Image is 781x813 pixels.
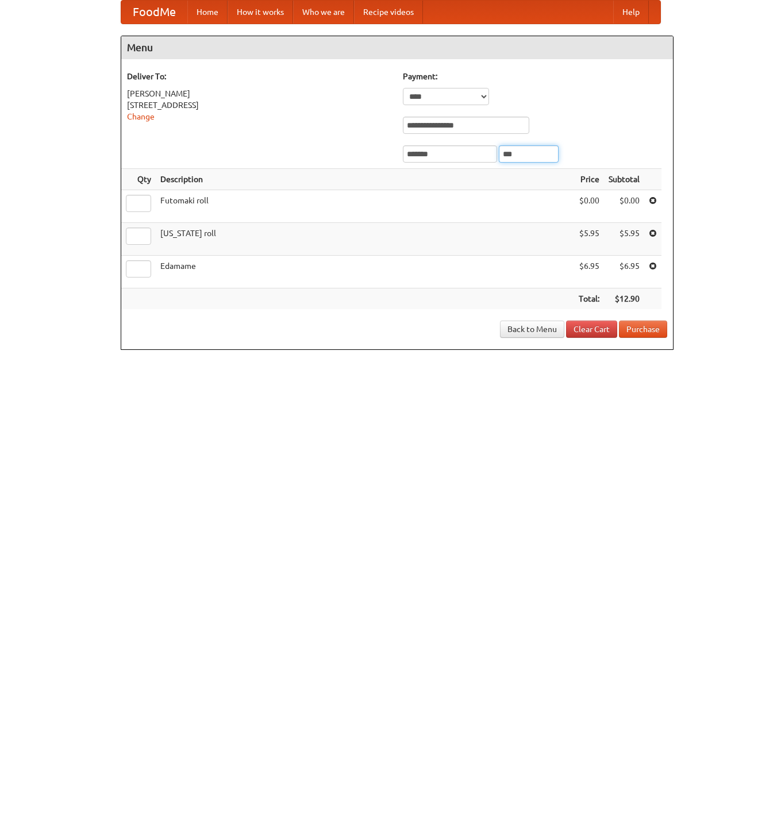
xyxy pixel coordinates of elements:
td: $0.00 [604,190,644,223]
th: Subtotal [604,169,644,190]
div: [STREET_ADDRESS] [127,99,391,111]
a: Help [613,1,649,24]
h5: Deliver To: [127,71,391,82]
h4: Menu [121,36,673,59]
td: $5.95 [604,223,644,256]
td: Futomaki roll [156,190,574,223]
a: Who we are [293,1,354,24]
a: Clear Cart [566,321,617,338]
td: $6.95 [574,256,604,288]
a: FoodMe [121,1,187,24]
a: Home [187,1,228,24]
td: [US_STATE] roll [156,223,574,256]
td: $6.95 [604,256,644,288]
button: Purchase [619,321,667,338]
th: $12.90 [604,288,644,310]
th: Description [156,169,574,190]
a: How it works [228,1,293,24]
th: Total: [574,288,604,310]
h5: Payment: [403,71,667,82]
th: Price [574,169,604,190]
a: Back to Menu [500,321,564,338]
th: Qty [121,169,156,190]
td: Edamame [156,256,574,288]
a: Change [127,112,155,121]
a: Recipe videos [354,1,423,24]
td: $5.95 [574,223,604,256]
td: $0.00 [574,190,604,223]
div: [PERSON_NAME] [127,88,391,99]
